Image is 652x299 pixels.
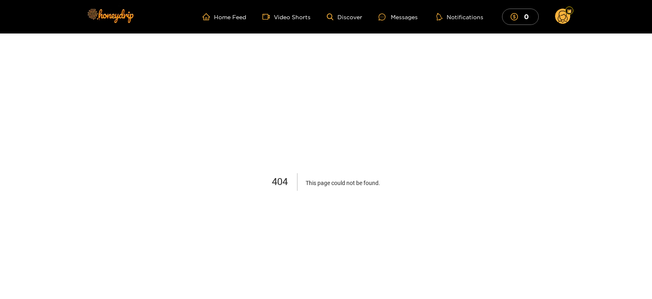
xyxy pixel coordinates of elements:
[203,13,214,20] span: home
[203,13,246,20] a: Home Feed
[262,13,274,20] span: video-camera
[523,12,530,21] mark: 0
[379,12,418,22] div: Messages
[262,13,311,20] a: Video Shorts
[502,9,539,25] button: 0
[327,13,362,20] a: Discover
[434,13,486,21] button: Notifications
[567,9,572,13] img: Fan Level
[272,173,297,191] h1: 404
[511,13,522,20] span: dollar
[306,173,380,193] h2: This page could not be found .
